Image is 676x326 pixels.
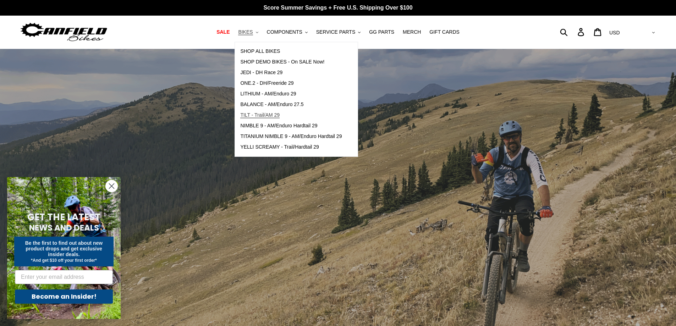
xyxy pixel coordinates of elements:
span: *And get $10 off your first order* [31,258,97,263]
span: LITHIUM - AM/Enduro 29 [240,91,296,97]
button: COMPONENTS [263,27,311,37]
a: GG PARTS [366,27,398,37]
span: TITANIUM NIMBLE 9 - AM/Enduro Hardtail 29 [240,133,342,139]
input: Search [564,24,582,40]
img: Canfield Bikes [20,21,108,43]
a: BALANCE - AM/Enduro 27.5 [235,99,347,110]
span: COMPONENTS [267,29,302,35]
a: MERCH [399,27,424,37]
span: NEWS AND DEALS [29,222,99,233]
a: ONE.2 - DH/Freeride 29 [235,78,347,89]
button: SERVICE PARTS [313,27,364,37]
span: SALE [216,29,230,35]
a: SHOP DEMO BIKES - On SALE Now! [235,57,347,67]
button: Close dialog [105,180,118,192]
span: NIMBLE 9 - AM/Enduro Hardtail 29 [240,123,317,129]
a: YELLI SCREAMY - Trail/Hardtail 29 [235,142,347,153]
button: Become an Insider! [15,289,113,304]
button: BIKES [235,27,262,37]
a: NIMBLE 9 - AM/Enduro Hardtail 29 [235,121,347,131]
span: MERCH [403,29,421,35]
a: JEDI - DH Race 29 [235,67,347,78]
a: SALE [213,27,233,37]
span: GET THE LATEST [27,211,100,223]
a: SHOP ALL BIKES [235,46,347,57]
span: TILT - Trail/AM 29 [240,112,280,118]
span: YELLI SCREAMY - Trail/Hardtail 29 [240,144,319,150]
a: LITHIUM - AM/Enduro 29 [235,89,347,99]
span: BALANCE - AM/Enduro 27.5 [240,101,303,107]
a: TILT - Trail/AM 29 [235,110,347,121]
span: JEDI - DH Race 29 [240,70,282,76]
span: GIFT CARDS [429,29,460,35]
span: Be the first to find out about new product drops and get exclusive insider deals. [25,240,103,257]
input: Enter your email address [15,270,113,284]
span: BIKES [238,29,253,35]
span: ONE.2 - DH/Freeride 29 [240,80,293,86]
span: GG PARTS [369,29,394,35]
span: SERVICE PARTS [316,29,355,35]
a: TITANIUM NIMBLE 9 - AM/Enduro Hardtail 29 [235,131,347,142]
a: GIFT CARDS [426,27,463,37]
span: SHOP DEMO BIKES - On SALE Now! [240,59,324,65]
span: SHOP ALL BIKES [240,48,280,54]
